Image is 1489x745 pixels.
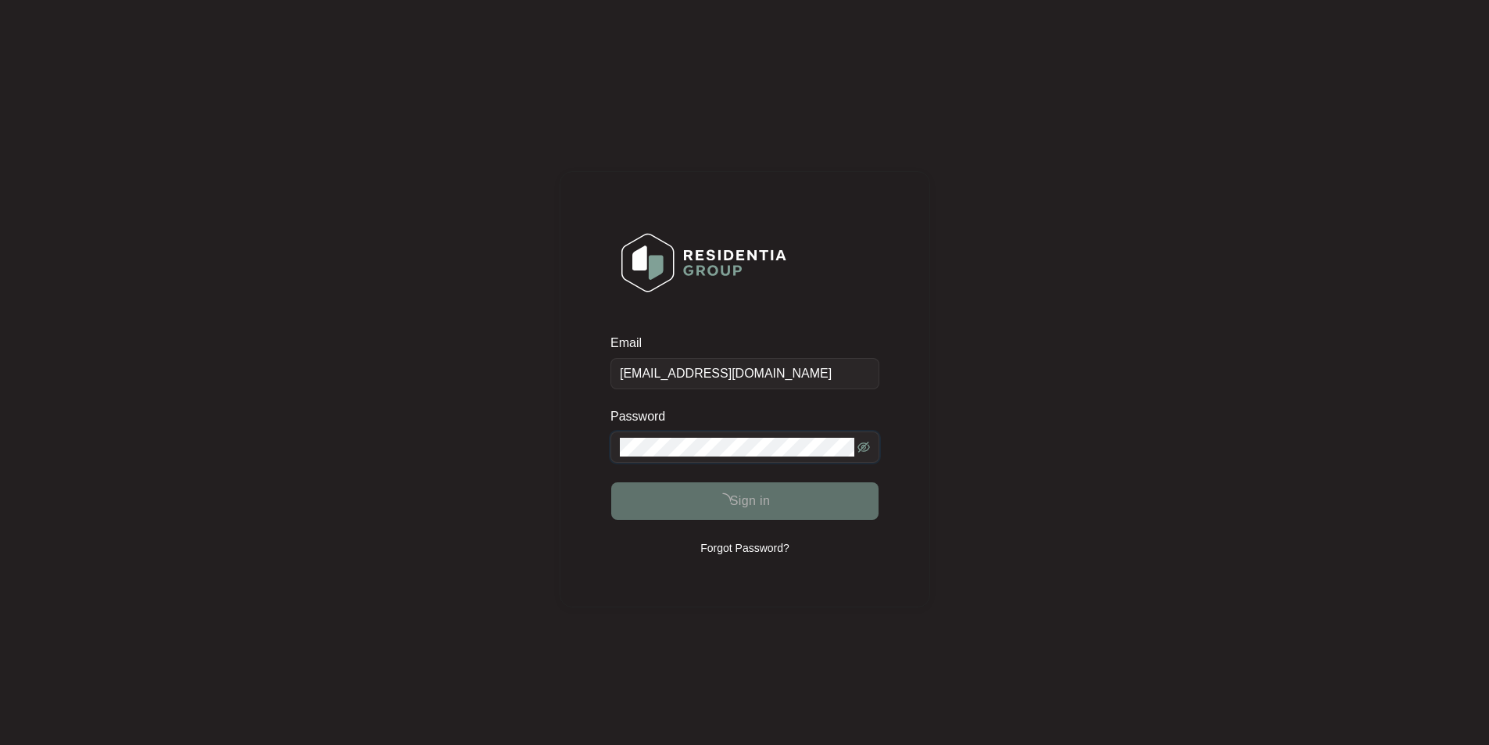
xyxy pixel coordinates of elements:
input: Email [610,358,879,389]
span: Sign in [729,492,770,510]
input: Password [620,438,854,457]
img: Login Logo [611,223,796,303]
p: Forgot Password? [700,540,789,556]
span: eye-invisible [857,441,870,453]
label: Email [610,335,653,351]
button: Sign in [611,482,879,520]
span: loading [714,492,732,510]
label: Password [610,409,677,424]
